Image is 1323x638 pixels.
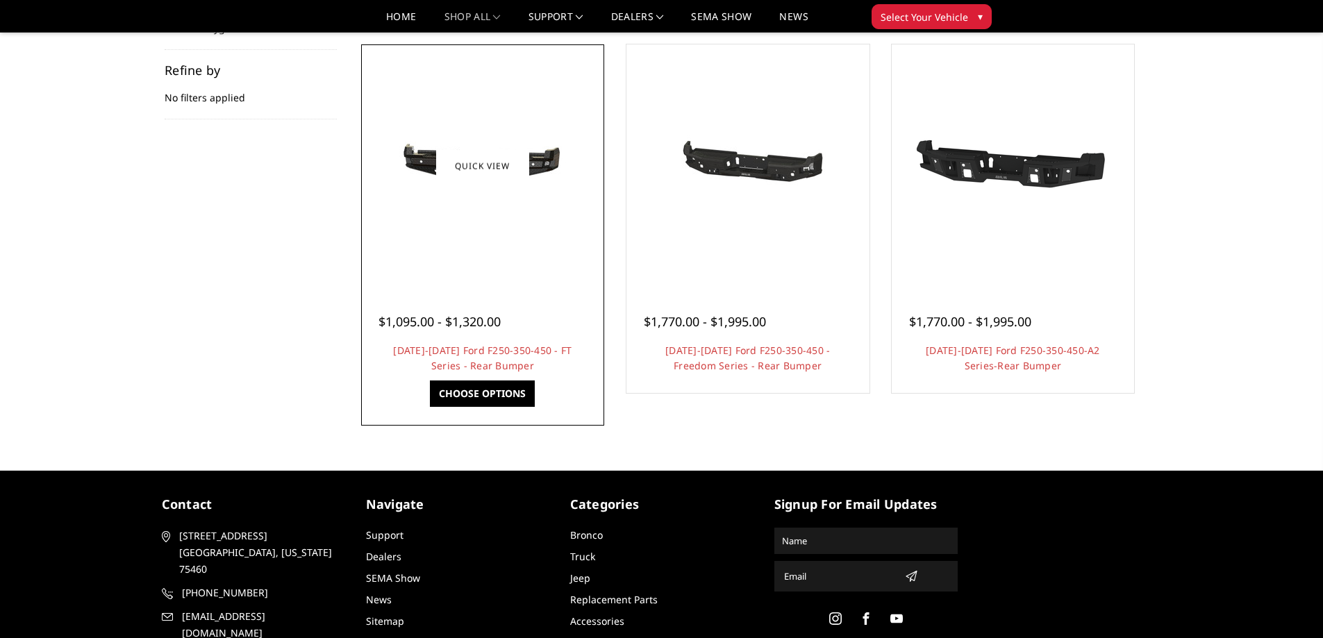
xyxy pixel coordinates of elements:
[366,495,549,514] h5: Navigate
[366,593,392,606] a: News
[444,12,501,32] a: shop all
[165,64,337,76] h5: Refine by
[895,48,1131,284] a: 2023-2025 Ford F250-350-450-A2 Series-Rear Bumper 2023-2025 Ford F250-350-450-A2 Series-Rear Bumper
[366,571,420,585] a: SEMA Show
[393,344,572,372] a: [DATE]-[DATE] Ford F250-350-450 - FT Series - Rear Bumper
[366,614,404,628] a: Sitemap
[881,10,968,24] span: Select Your Vehicle
[779,12,808,32] a: News
[909,313,1031,330] span: $1,770.00 - $1,995.00
[774,495,958,514] h5: signup for email updates
[872,4,992,29] button: Select Your Vehicle
[644,313,766,330] span: $1,770.00 - $1,995.00
[386,12,416,32] a: Home
[779,565,899,587] input: Email
[372,113,594,219] img: 2023-2025 Ford F250-350-450 - FT Series - Rear Bumper
[570,593,658,606] a: Replacement Parts
[776,530,956,552] input: Name
[366,550,401,563] a: Dealers
[665,344,830,372] a: [DATE]-[DATE] Ford F250-350-450 - Freedom Series - Rear Bumper
[162,585,345,601] a: [PHONE_NUMBER]
[165,64,337,119] div: No filters applied
[978,9,983,24] span: ▾
[570,550,595,563] a: Truck
[430,380,535,407] a: Choose Options
[182,585,343,601] span: [PHONE_NUMBER]
[611,12,664,32] a: Dealers
[691,12,751,32] a: SEMA Show
[366,528,403,542] a: Support
[378,313,501,330] span: $1,095.00 - $1,320.00
[436,149,529,182] a: Quick view
[630,48,866,284] a: 2023-2025 Ford F250-350-450 - Freedom Series - Rear Bumper 2023-2025 Ford F250-350-450 - Freedom ...
[162,495,345,514] h5: contact
[570,614,624,628] a: Accessories
[926,344,1100,372] a: [DATE]-[DATE] Ford F250-350-450-A2 Series-Rear Bumper
[365,48,601,284] a: 2023-2025 Ford F250-350-450 - FT Series - Rear Bumper
[179,528,340,578] span: [STREET_ADDRESS] [GEOGRAPHIC_DATA], [US_STATE] 75460
[570,528,603,542] a: Bronco
[529,12,583,32] a: Support
[1254,571,1323,638] iframe: Chat Widget
[570,571,590,585] a: Jeep
[901,103,1124,228] img: 2023-2025 Ford F250-350-450-A2 Series-Rear Bumper
[570,495,754,514] h5: Categories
